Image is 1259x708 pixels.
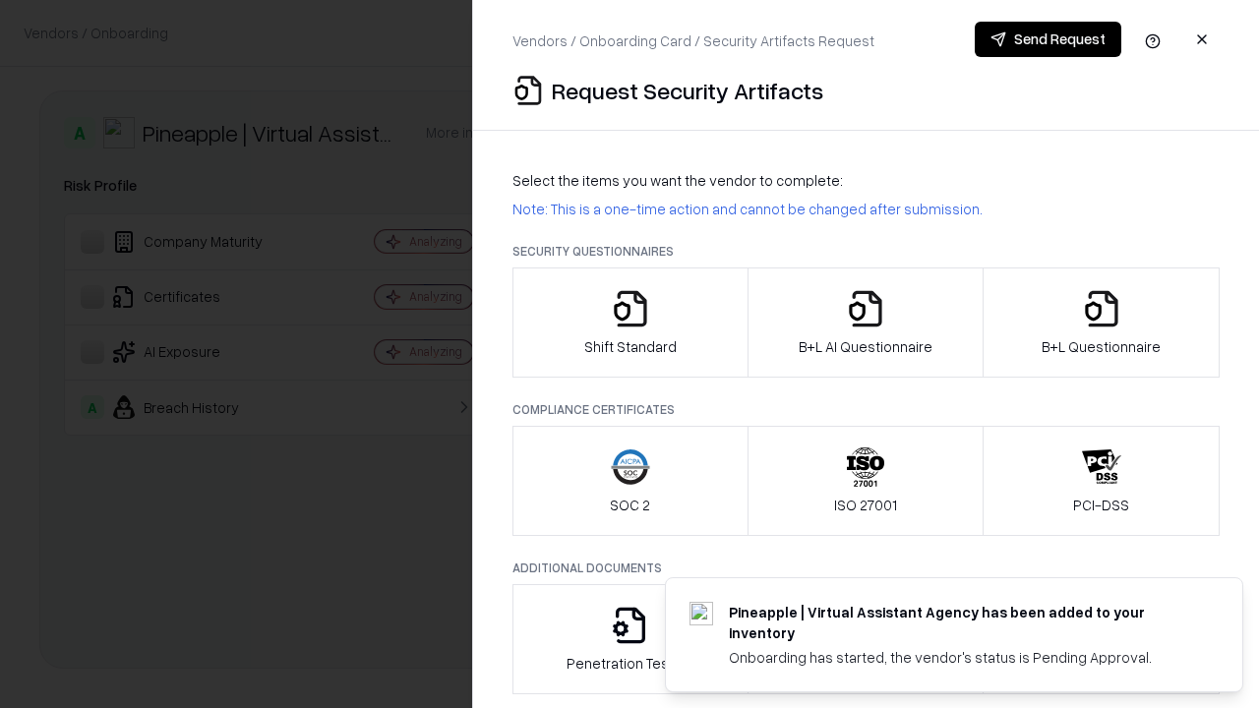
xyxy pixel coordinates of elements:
[552,75,823,106] p: Request Security Artifacts
[983,267,1220,378] button: B+L Questionnaire
[983,426,1220,536] button: PCI-DSS
[512,170,1220,191] p: Select the items you want the vendor to complete:
[567,653,693,674] p: Penetration Testing
[512,267,749,378] button: Shift Standard
[975,22,1121,57] button: Send Request
[512,401,1220,418] p: Compliance Certificates
[1042,336,1161,357] p: B+L Questionnaire
[834,495,897,515] p: ISO 27001
[729,602,1195,643] div: Pineapple | Virtual Assistant Agency has been added to your inventory
[512,199,1220,219] p: Note: This is a one-time action and cannot be changed after submission.
[610,495,650,515] p: SOC 2
[512,584,749,694] button: Penetration Testing
[512,30,874,51] p: Vendors / Onboarding Card / Security Artifacts Request
[584,336,677,357] p: Shift Standard
[748,426,985,536] button: ISO 27001
[689,602,713,625] img: trypineapple.com
[799,336,932,357] p: B+L AI Questionnaire
[1073,495,1129,515] p: PCI-DSS
[512,560,1220,576] p: Additional Documents
[512,426,749,536] button: SOC 2
[729,647,1195,668] div: Onboarding has started, the vendor's status is Pending Approval.
[512,243,1220,260] p: Security Questionnaires
[748,267,985,378] button: B+L AI Questionnaire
